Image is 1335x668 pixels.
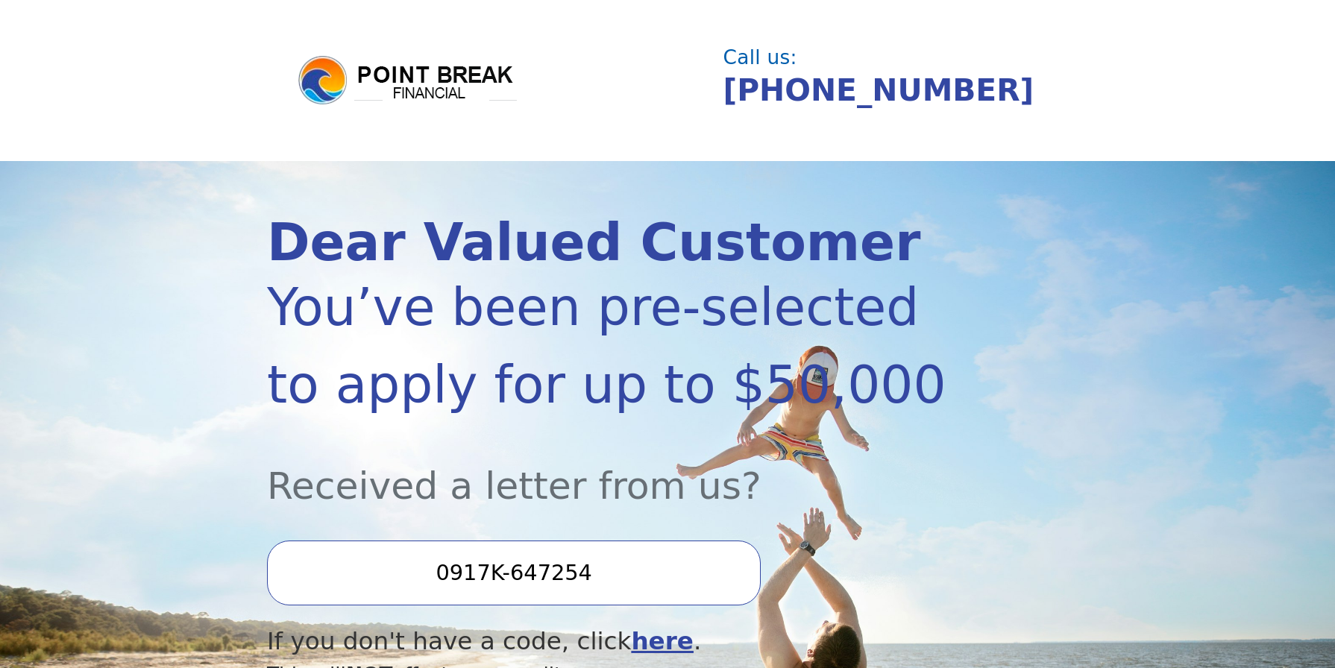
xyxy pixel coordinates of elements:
div: Received a letter from us? [267,423,948,514]
div: Call us: [723,48,1058,67]
div: Dear Valued Customer [267,217,948,268]
img: logo.png [296,54,520,107]
div: If you don't have a code, click . [267,623,948,660]
a: [PHONE_NUMBER] [723,72,1034,108]
input: Enter your Offer Code: [267,541,761,605]
div: You’ve been pre-selected to apply for up to $50,000 [267,268,948,423]
a: here [631,627,694,655]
